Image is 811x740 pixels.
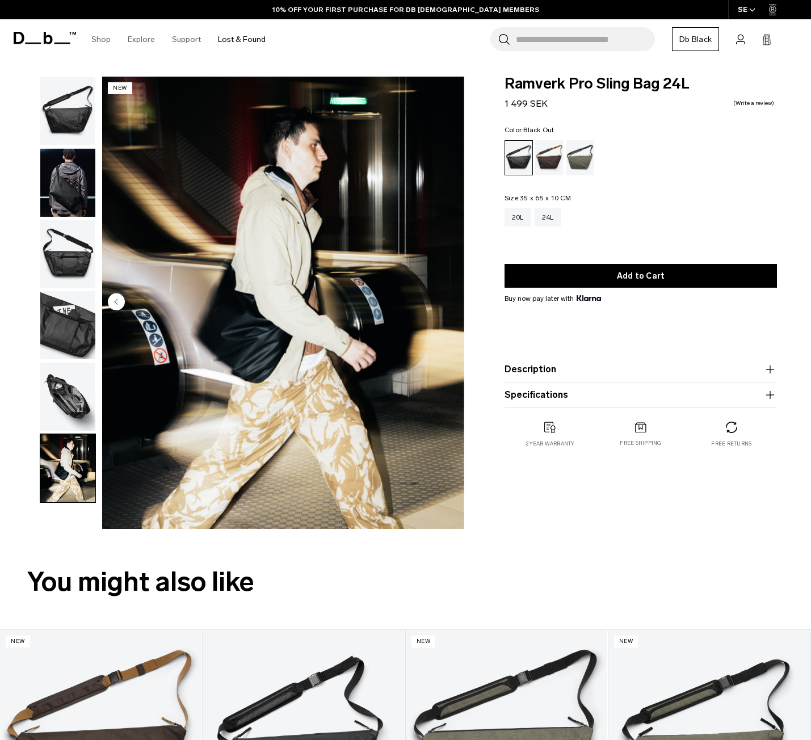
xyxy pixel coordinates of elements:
span: 35 x 65 x 10 CM [520,194,571,202]
a: Shop [91,19,111,60]
h2: You might also like [27,562,784,602]
img: Ramverk Pro Sling Bag 24L Black Out [40,220,95,288]
span: Buy now pay later with [505,293,601,304]
button: Specifications [505,388,777,402]
p: 2 year warranty [526,440,574,448]
span: Black Out [523,126,554,134]
button: Previous slide [108,293,125,312]
p: New [108,82,132,94]
span: 1 499 SEK [505,98,548,109]
a: Write a review [733,100,774,106]
p: Free shipping [620,439,661,447]
img: {"height" => 20, "alt" => "Klarna"} [577,295,601,301]
a: 24L [535,208,561,226]
button: Ramverk Pro Sling Bag 24L Black Out [40,434,96,503]
nav: Main Navigation [83,19,274,60]
a: Db Black [672,27,719,51]
a: Explore [128,19,155,60]
a: Support [172,19,201,60]
span: Ramverk Pro Sling Bag 24L [505,77,777,91]
p: New [411,636,436,648]
img: Ramverk Pro Sling Bag 24L Black Out [40,434,95,502]
button: Ramverk Pro Sling Bag 24L Black Out [40,220,96,289]
a: Black Out [505,140,533,175]
legend: Size: [505,195,571,201]
img: Ramverk Pro Sling Bag 24L Black Out [40,149,95,217]
legend: Color: [505,127,554,133]
img: Ramverk Pro Sling Bag 24L Black Out [102,77,464,529]
p: Free returns [711,440,751,448]
a: Espresso [535,140,564,175]
li: 6 / 6 [102,77,464,529]
p: New [614,636,638,648]
button: Ramverk Pro Sling Bag 24L Black Out [40,77,96,146]
button: Ramverk Pro Sling Bag 24L Black Out [40,291,96,360]
img: Ramverk Pro Sling Bag 24L Black Out [40,291,95,359]
img: Ramverk Pro Sling Bag 24L Black Out [40,77,95,145]
button: Ramverk Pro Sling Bag 24L Black Out [40,148,96,217]
img: Ramverk Pro Sling Bag 24L Black Out [40,363,95,431]
a: 20L [505,208,531,226]
a: 10% OFF YOUR FIRST PURCHASE FOR DB [DEMOGRAPHIC_DATA] MEMBERS [272,5,539,15]
a: Lost & Found [218,19,266,60]
button: Ramverk Pro Sling Bag 24L Black Out [40,362,96,431]
button: Description [505,363,777,376]
a: Forest Green [566,140,594,175]
p: New [6,636,30,648]
button: Add to Cart [505,264,777,288]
